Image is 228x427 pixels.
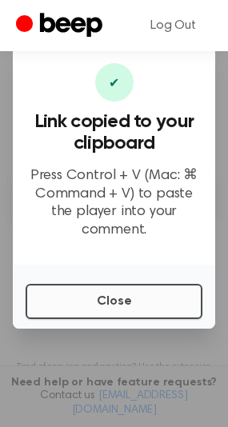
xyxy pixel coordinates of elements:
h3: Link copied to your clipboard [26,111,202,154]
p: Press Control + V (Mac: ⌘ Command + V) to paste the player into your comment. [26,167,202,239]
div: ✔ [95,63,134,102]
button: Close [26,284,202,319]
a: Beep [16,10,106,42]
a: Log Out [134,6,212,45]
